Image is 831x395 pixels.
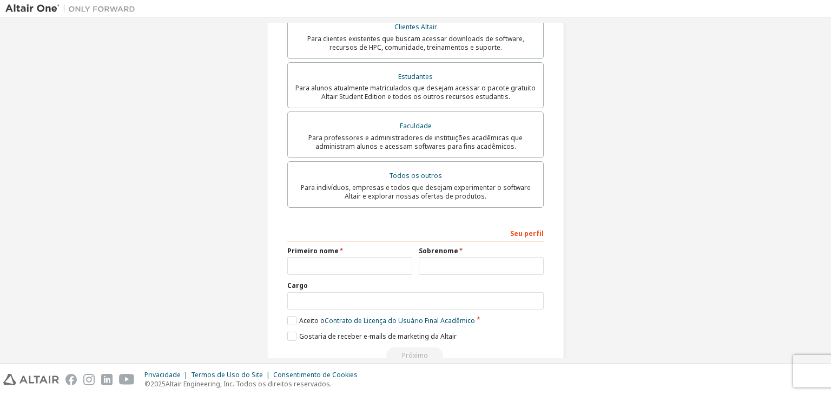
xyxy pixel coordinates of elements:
font: Para professores e administradores de instituições acadêmicas que administram alunos e acessam so... [308,133,523,151]
img: facebook.svg [65,374,77,385]
img: instagram.svg [83,374,95,385]
img: Altair Um [5,3,141,14]
font: Acadêmico [440,316,475,325]
font: Sobrenome [419,246,458,255]
font: Termos de Uso do Site [191,370,263,379]
font: Faculdade [400,121,432,130]
font: Gostaria de receber e-mails de marketing da Altair [299,332,457,341]
font: Primeiro nome [287,246,339,255]
font: Altair Engineering, Inc. Todos os direitos reservados. [166,379,332,389]
font: Cargo [287,281,308,290]
font: © [144,379,150,389]
font: Clientes Altair [394,22,437,31]
font: Contrato de Licença do Usuário Final [325,316,439,325]
img: linkedin.svg [101,374,113,385]
font: Para indivíduos, empresas e todos que desejam experimentar o software Altair e explorar nossas of... [301,183,531,201]
img: youtube.svg [119,374,135,385]
font: Seu perfil [510,229,544,238]
img: altair_logo.svg [3,374,59,385]
font: Aceito o [299,316,325,325]
font: 2025 [150,379,166,389]
font: Consentimento de Cookies [273,370,358,379]
font: Todos os outros [389,171,442,180]
font: Para alunos atualmente matriculados que desejam acessar o pacote gratuito Altair Student Edition ... [295,83,536,101]
font: Estudantes [398,72,433,81]
font: Para clientes existentes que buscam acessar downloads de software, recursos de HPC, comunidade, t... [307,34,524,52]
font: Privacidade [144,370,181,379]
div: Please wait while checking email ... [287,347,544,364]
